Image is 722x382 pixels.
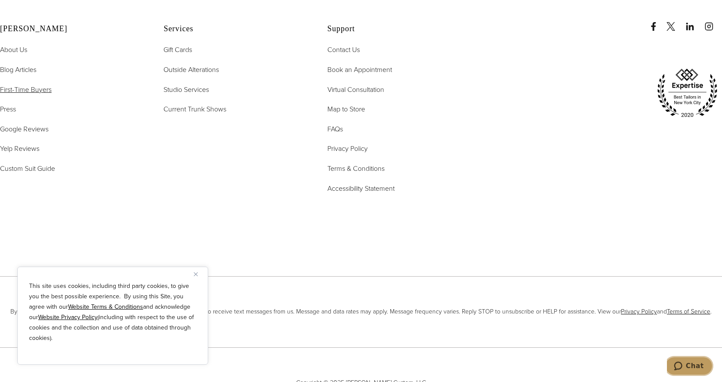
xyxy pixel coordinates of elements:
[327,163,385,173] span: Terms & Conditions
[327,65,392,75] span: Book an Appointment
[621,307,657,316] a: Privacy Policy
[194,272,198,276] img: Close
[327,45,360,55] span: Contact Us
[163,104,226,114] span: Current Trunk Shows
[327,124,343,134] span: FAQs
[327,104,365,115] a: Map to Store
[327,143,368,154] a: Privacy Policy
[327,44,360,56] a: Contact Us
[653,65,722,121] img: expertise, best tailors in new york city 2020
[327,84,384,95] a: Virtual Consultation
[666,13,684,31] a: x/twitter
[327,24,469,34] h2: Support
[327,124,343,135] a: FAQs
[194,269,204,279] button: Close
[327,183,395,193] span: Accessibility Statement
[29,281,196,343] p: This site uses cookies, including third party cookies, to give you the best possible experience. ...
[327,85,384,95] span: Virtual Consultation
[667,356,713,378] iframe: Opens a widget where you can chat to one of our agents
[686,13,703,31] a: linkedin
[327,144,368,153] span: Privacy Policy
[163,104,226,115] a: Current Trunk Shows
[68,302,143,311] a: Website Terms & Conditions
[163,64,219,75] a: Outside Alterations
[38,313,98,322] a: Website Privacy Policy
[327,163,385,174] a: Terms & Conditions
[649,13,665,31] a: Facebook
[163,44,305,114] nav: Services Footer Nav
[667,307,710,316] a: Terms of Service
[327,64,392,75] a: Book an Appointment
[163,24,305,34] h2: Services
[327,104,365,114] span: Map to Store
[327,183,395,194] a: Accessibility Statement
[163,44,192,56] a: Gift Cards
[163,85,209,95] span: Studio Services
[163,45,192,55] span: Gift Cards
[163,65,219,75] span: Outside Alterations
[163,84,209,95] a: Studio Services
[705,13,722,31] a: instagram
[327,44,469,194] nav: Support Footer Nav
